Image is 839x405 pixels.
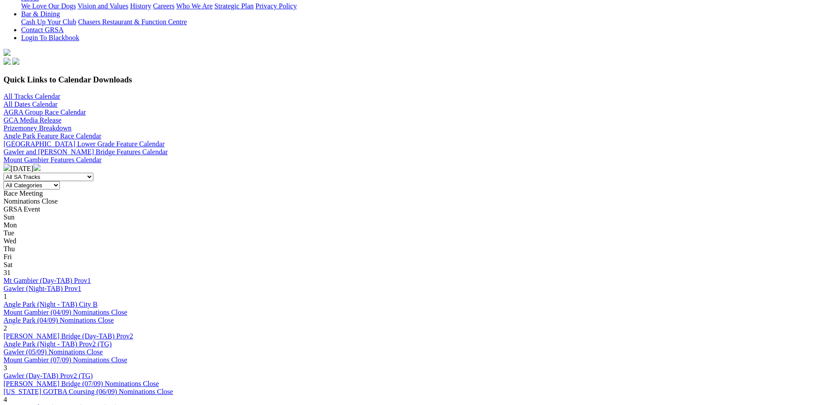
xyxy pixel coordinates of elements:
[4,237,835,245] div: Wed
[130,2,151,10] a: History
[21,10,60,18] a: Bar & Dining
[4,148,168,156] a: Gawler and [PERSON_NAME] Bridge Features Calendar
[4,221,835,229] div: Mon
[4,348,103,356] a: Gawler (05/09) Nominations Close
[4,253,835,261] div: Fri
[4,332,133,340] a: [PERSON_NAME] Bridge (Day-TAB) Prov2
[4,49,11,56] img: logo-grsa-white.png
[4,58,11,65] img: facebook.svg
[4,301,98,308] a: Angle Park (Night - TAB) City B
[4,75,835,85] h3: Quick Links to Calendar Downloads
[4,245,835,253] div: Thu
[4,372,93,379] a: Gawler (Day-TAB) Prov2 (TG)
[4,93,60,100] a: All Tracks Calendar
[4,388,173,395] a: [US_STATE] GOTBA Coursing (06/09) Nominations Close
[4,269,11,276] span: 31
[12,58,19,65] img: twitter.svg
[4,116,62,124] a: GCA Media Release
[4,380,159,387] a: [PERSON_NAME] Bridge (07/09) Nominations Close
[21,2,835,10] div: About
[4,277,91,284] a: Mt Gambier (Day-TAB) Prov1
[4,156,102,163] a: Mount Gambier Features Calendar
[21,34,79,41] a: Login To Blackbook
[4,316,114,324] a: Angle Park (04/09) Nominations Close
[4,324,7,332] span: 2
[214,2,254,10] a: Strategic Plan
[4,229,835,237] div: Tue
[4,197,835,205] div: Nominations Close
[4,189,835,197] div: Race Meeting
[4,124,71,132] a: Prizemoney Breakdown
[4,261,835,269] div: Sat
[78,2,128,10] a: Vision and Values
[4,308,127,316] a: Mount Gambier (04/09) Nominations Close
[4,364,7,372] span: 3
[4,293,7,300] span: 1
[4,213,835,221] div: Sun
[78,18,187,26] a: Chasers Restaurant & Function Centre
[21,18,835,26] div: Bar & Dining
[4,108,86,116] a: AGRA Group Race Calendar
[176,2,213,10] a: Who We Are
[4,340,112,348] a: Angle Park (Night - TAB) Prov2 (TG)
[4,396,7,403] span: 4
[4,132,101,140] a: Angle Park Feature Race Calendar
[21,2,76,10] a: We Love Our Dogs
[4,100,58,108] a: All Dates Calendar
[4,285,81,292] a: Gawler (Night-TAB) Prov1
[4,164,835,173] div: [DATE]
[4,140,165,148] a: [GEOGRAPHIC_DATA] Lower Grade Feature Calendar
[21,26,63,33] a: Contact GRSA
[153,2,174,10] a: Careers
[21,18,76,26] a: Cash Up Your Club
[33,164,41,171] img: chevron-right-pager-white.svg
[4,164,11,171] img: chevron-left-pager-white.svg
[255,2,297,10] a: Privacy Policy
[4,356,127,364] a: Mount Gambier (07/09) Nominations Close
[4,205,835,213] div: GRSA Event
